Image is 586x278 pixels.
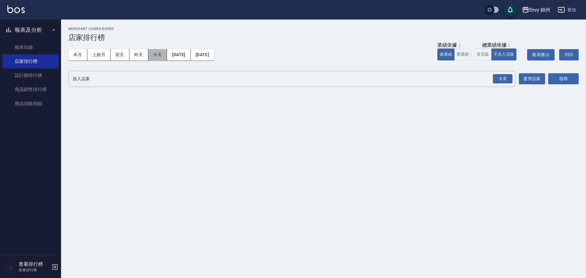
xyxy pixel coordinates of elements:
[68,33,579,42] h3: 店家排行榜
[2,54,59,68] a: 店家排行榜
[68,49,87,60] button: 本月
[19,267,50,273] p: 查看排行榜
[529,6,551,14] div: Envy 錦州
[2,68,59,82] a: 設計師排行榜
[519,73,545,85] button: 選擇店家
[167,49,190,60] button: [DATE]
[454,49,471,60] button: 實業績
[87,49,110,60] button: 上個月
[19,261,50,267] h5: 查看排行榜
[493,74,512,84] div: 全選
[71,74,504,84] input: 店家名稱
[492,73,514,85] button: Open
[2,82,59,96] a: 商品銷售排行榜
[523,52,555,57] a: 報表匯出
[559,49,579,60] button: 列印
[437,42,471,49] div: 業績依據：
[504,4,516,16] button: save
[437,49,454,60] button: 虛業績
[555,4,579,16] button: 登出
[68,27,579,31] h2: Merchant Leader Board
[129,49,148,60] button: 昨天
[2,97,59,111] a: 商品消耗明細
[5,261,17,273] img: Person
[2,40,59,54] a: 報表目錄
[191,49,214,60] button: [DATE]
[527,49,555,60] button: 報表匯出
[548,73,579,85] button: 搜尋
[7,5,25,13] img: Logo
[474,49,491,60] button: 含店販
[519,4,553,16] button: Envy 錦州
[2,22,59,38] button: 報表及分析
[110,49,129,60] button: 前天
[148,49,167,60] button: 今天
[491,49,517,60] button: 不含入店販
[482,42,512,49] div: 總業績依據：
